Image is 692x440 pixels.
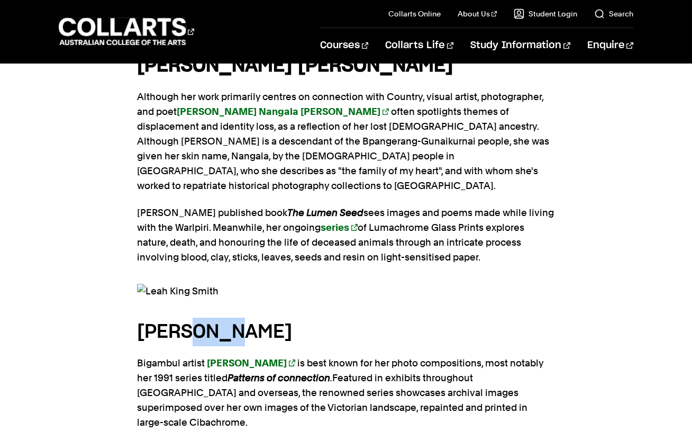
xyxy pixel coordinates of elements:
a: About Us [458,8,497,19]
a: [PERSON_NAME] [207,357,295,369]
a: Collarts Online [388,8,441,19]
a: Collarts Life [385,28,453,63]
p: [PERSON_NAME] published book sees images and poems made while living with the Warlpiri. Meanwhile... [137,205,555,265]
p: Bigambul artist is best known for her photo compositions, most notably her 1991 series titled Fea... [137,356,555,430]
strong: [PERSON_NAME] Nangala [PERSON_NAME] [177,106,380,117]
a: Courses [320,28,368,63]
em: . [330,372,332,383]
div: Go to homepage [59,16,194,47]
a: Enquire [587,28,633,63]
h4: [PERSON_NAME] [137,318,555,346]
img: Leah King Smith [137,284,555,299]
p: Although her work primarily centres on connection with Country, visual artist, photographer, and ... [137,89,555,193]
em: Patterns of connection [227,372,330,383]
strong: series [321,222,349,233]
strong: [PERSON_NAME] [207,357,287,369]
a: Study Information [470,28,570,63]
a: series [321,222,358,233]
a: [PERSON_NAME] Nangala [PERSON_NAME] [177,106,389,117]
strong: [PERSON_NAME] [PERSON_NAME] [137,56,453,75]
em: The Lumen Seed [287,207,363,218]
a: Student Login [514,8,577,19]
a: Search [594,8,633,19]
